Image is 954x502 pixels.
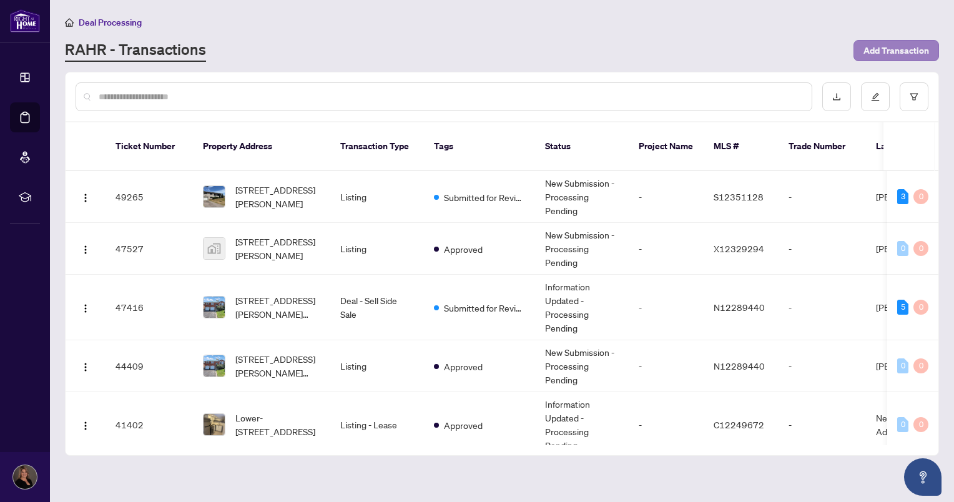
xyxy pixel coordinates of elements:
[235,183,320,210] span: [STREET_ADDRESS][PERSON_NAME]
[871,92,880,101] span: edit
[106,340,193,392] td: 44409
[913,358,928,373] div: 0
[444,242,483,256] span: Approved
[65,39,206,62] a: RAHR - Transactions
[193,122,330,171] th: Property Address
[897,358,908,373] div: 0
[330,223,424,275] td: Listing
[913,241,928,256] div: 0
[714,302,765,313] span: N12289440
[10,9,40,32] img: logo
[76,297,96,317] button: Logo
[897,241,908,256] div: 0
[330,340,424,392] td: Listing
[81,193,91,203] img: Logo
[863,41,929,61] span: Add Transaction
[535,223,629,275] td: New Submission - Processing Pending
[235,293,320,321] span: [STREET_ADDRESS][PERSON_NAME][PERSON_NAME]
[79,17,142,28] span: Deal Processing
[714,243,764,254] span: X12329294
[714,419,764,430] span: C12249672
[76,415,96,435] button: Logo
[204,297,225,318] img: thumbnail-img
[204,186,225,207] img: thumbnail-img
[81,245,91,255] img: Logo
[779,392,866,458] td: -
[714,360,765,372] span: N12289440
[13,465,37,489] img: Profile Icon
[779,223,866,275] td: -
[535,340,629,392] td: New Submission - Processing Pending
[81,303,91,313] img: Logo
[330,171,424,223] td: Listing
[81,362,91,372] img: Logo
[629,275,704,340] td: -
[779,340,866,392] td: -
[424,122,535,171] th: Tags
[76,187,96,207] button: Logo
[65,18,74,27] span: home
[714,191,764,202] span: S12351128
[913,417,928,432] div: 0
[330,392,424,458] td: Listing - Lease
[832,92,841,101] span: download
[910,92,918,101] span: filter
[106,223,193,275] td: 47527
[535,122,629,171] th: Status
[629,392,704,458] td: -
[897,417,908,432] div: 0
[861,82,890,111] button: edit
[106,275,193,340] td: 47416
[535,275,629,340] td: Information Updated - Processing Pending
[779,171,866,223] td: -
[900,82,928,111] button: filter
[904,458,942,496] button: Open asap
[629,340,704,392] td: -
[822,82,851,111] button: download
[235,411,320,438] span: Lower-[STREET_ADDRESS]
[779,275,866,340] td: -
[897,300,908,315] div: 5
[535,392,629,458] td: Information Updated - Processing Pending
[913,300,928,315] div: 0
[444,301,525,315] span: Submitted for Review
[704,122,779,171] th: MLS #
[330,275,424,340] td: Deal - Sell Side Sale
[106,392,193,458] td: 41402
[76,356,96,376] button: Logo
[629,223,704,275] td: -
[779,122,866,171] th: Trade Number
[444,418,483,432] span: Approved
[204,414,225,435] img: thumbnail-img
[897,189,908,204] div: 3
[204,355,225,376] img: thumbnail-img
[235,352,320,380] span: [STREET_ADDRESS][PERSON_NAME][PERSON_NAME]
[535,171,629,223] td: New Submission - Processing Pending
[106,171,193,223] td: 49265
[106,122,193,171] th: Ticket Number
[204,238,225,259] img: thumbnail-img
[853,40,939,61] button: Add Transaction
[629,171,704,223] td: -
[81,421,91,431] img: Logo
[76,239,96,258] button: Logo
[444,360,483,373] span: Approved
[330,122,424,171] th: Transaction Type
[444,190,525,204] span: Submitted for Review
[913,189,928,204] div: 0
[235,235,320,262] span: [STREET_ADDRESS][PERSON_NAME]
[629,122,704,171] th: Project Name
